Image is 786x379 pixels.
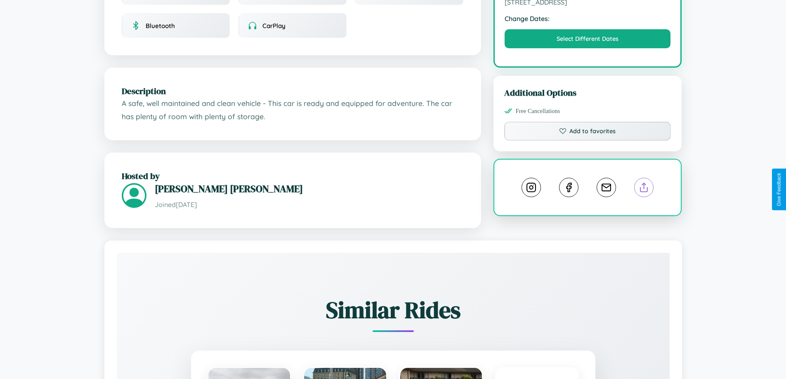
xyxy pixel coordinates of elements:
span: CarPlay [262,22,286,30]
button: Add to favorites [504,122,671,141]
h2: Hosted by [122,170,464,182]
div: Give Feedback [776,173,782,206]
p: A safe, well maintained and clean vehicle - This car is ready and equipped for adventure. The car... [122,97,464,123]
p: Joined [DATE] [155,199,464,211]
h3: [PERSON_NAME] [PERSON_NAME] [155,182,464,195]
h2: Similar Rides [146,294,641,326]
h2: Description [122,85,464,97]
span: Bluetooth [146,22,175,30]
button: Select Different Dates [505,29,671,48]
h3: Additional Options [504,87,671,99]
strong: Change Dates: [505,14,671,23]
span: Free Cancellations [516,108,560,115]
